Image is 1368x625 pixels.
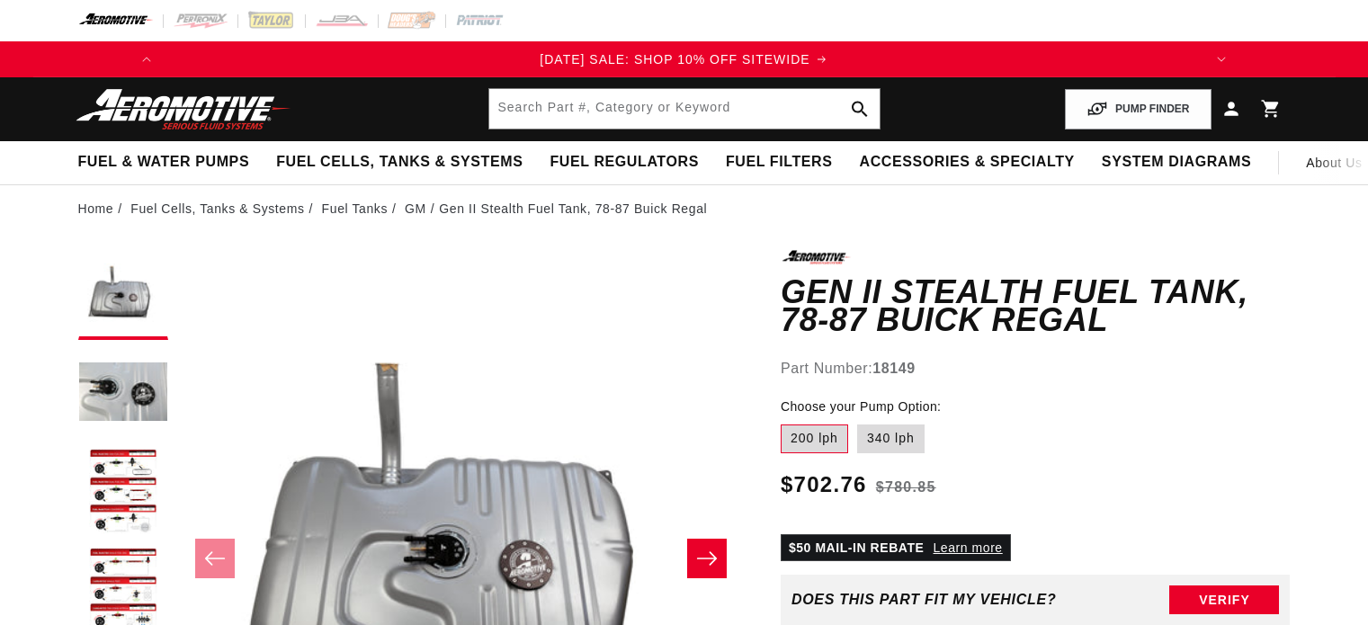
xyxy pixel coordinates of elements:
strong: 18149 [872,361,916,376]
a: Learn more [934,540,1003,555]
div: Announcement [165,49,1203,69]
div: Does This part fit My vehicle? [791,592,1057,608]
summary: System Diagrams [1088,141,1265,183]
slideshow-component: Translation missing: en.sections.announcements.announcement_bar [33,41,1336,77]
summary: Fuel & Water Pumps [65,141,264,183]
button: search button [840,89,880,129]
a: GM [405,199,426,219]
button: Load image 2 in gallery view [78,349,168,439]
li: Gen II Stealth Fuel Tank, 78-87 Buick Regal [439,199,707,219]
span: System Diagrams [1102,153,1251,172]
p: $50 MAIL-IN REBATE [781,534,1011,561]
label: 340 lph [857,424,925,453]
button: PUMP FINDER [1065,89,1211,129]
label: 200 lph [781,424,848,453]
button: Translation missing: en.sections.announcements.previous_announcement [129,41,165,77]
button: Load image 3 in gallery view [78,448,168,538]
summary: Accessories & Specialty [846,141,1088,183]
div: Part Number: [781,357,1291,380]
legend: Choose your Pump Option: [781,397,943,416]
div: 1 of 3 [165,49,1203,69]
summary: Fuel Filters [712,141,846,183]
span: Fuel Filters [726,153,833,172]
span: Fuel Cells, Tanks & Systems [276,153,523,172]
s: $780.85 [876,477,936,498]
span: Accessories & Specialty [860,153,1075,172]
a: [DATE] SALE: SHOP 10% OFF SITEWIDE [165,49,1203,69]
summary: Fuel Cells, Tanks & Systems [263,141,536,183]
summary: Fuel Regulators [536,141,711,183]
span: $702.76 [781,469,867,501]
span: [DATE] SALE: SHOP 10% OFF SITEWIDE [540,52,809,67]
h1: Gen II Stealth Fuel Tank, 78-87 Buick Regal [781,278,1291,335]
button: Verify [1169,585,1279,614]
nav: breadcrumbs [78,199,1291,219]
button: Slide left [195,539,235,578]
input: Search by Part Number, Category or Keyword [489,89,880,129]
li: Fuel Cells, Tanks & Systems [130,199,317,219]
a: Home [78,199,114,219]
button: Translation missing: en.sections.announcements.next_announcement [1203,41,1239,77]
img: Aeromotive [71,88,296,130]
span: Fuel & Water Pumps [78,153,250,172]
span: About Us [1306,156,1362,170]
button: Load image 1 in gallery view [78,250,168,340]
a: Fuel Tanks [322,199,388,219]
button: Slide right [687,539,727,578]
span: Fuel Regulators [550,153,698,172]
